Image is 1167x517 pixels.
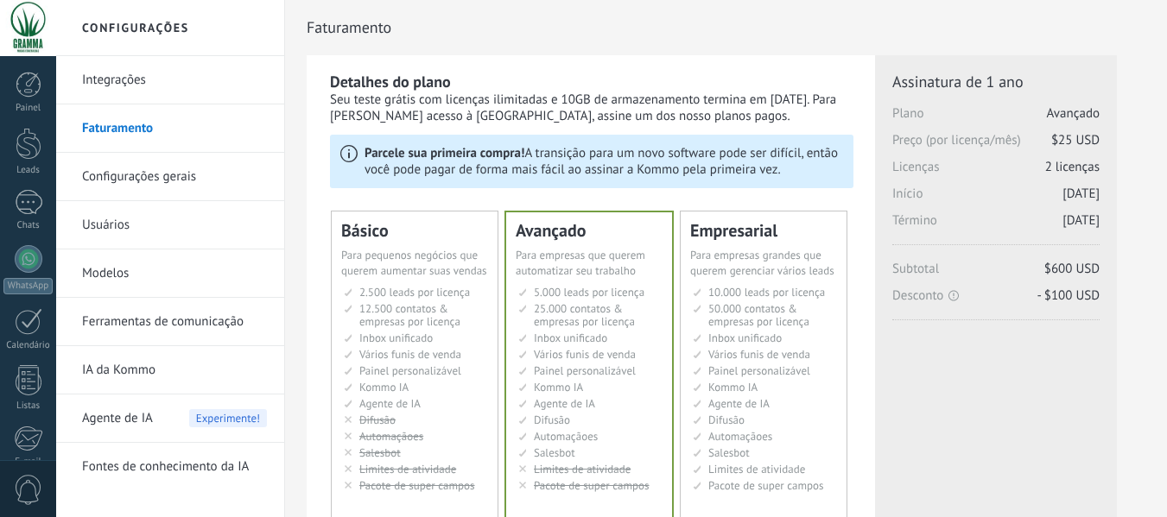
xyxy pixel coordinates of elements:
div: Básico [341,222,488,239]
span: Salesbot [359,445,401,460]
b: Parcele sua primeira compra! [365,145,524,161]
span: $25 USD [1051,132,1100,148]
a: Usuários [82,201,267,249]
span: [DATE] [1062,212,1100,229]
div: Empresarial [690,222,837,239]
li: Usuários [56,201,284,249]
span: Kommo IA [359,380,409,394]
span: Vários funis de venda [534,347,636,362]
span: Subtotal [892,261,1100,287]
span: Kommo IA [708,380,758,394]
a: Configurações gerais [82,153,267,201]
span: Inbox unificado [359,331,433,345]
span: Difusão [708,413,745,427]
li: Configurações gerais [56,153,284,201]
span: Preço (por licença/mês) [892,132,1100,159]
span: Vários funis de venda [359,347,461,362]
span: 2 licenças [1045,159,1100,175]
span: 25.000 contatos & empresas por licença [534,301,635,329]
a: Fontes de conhecimento da IA [82,443,267,491]
span: Desconto [892,287,1100,304]
span: Difusão [359,413,396,427]
li: Modelos [56,249,284,298]
span: Painel personalizável [534,363,636,378]
span: [DATE] [1062,186,1100,202]
span: Pacote de super campos [708,478,824,493]
div: Seu teste grátis com licenças ilimitadas e 10GB de armazenamento termina em [DATE]. Para [PERSON_... [330,91,853,124]
span: Agente de IA [708,396,770,411]
span: - $100 USD [1037,287,1100,304]
span: Vários funis de venda [708,347,810,362]
span: Agente de IA [534,396,595,411]
span: 5.000 leads por licença [534,285,644,299]
div: WhatsApp [3,278,53,294]
span: Limites de atividade [708,462,805,476]
li: IA da Kommo [56,346,284,394]
span: Término [892,212,1100,239]
span: Salesbot [708,445,750,460]
li: Faturamento [56,104,284,153]
span: Limites de atividade [534,462,631,476]
span: $600 USD [1044,261,1100,277]
span: Inbox unificado [534,331,607,345]
span: Experimente! [189,409,267,427]
span: 12.500 contatos & empresas por licença [359,301,460,329]
a: Ferramentas de comunicação [82,298,267,346]
span: Limites de atividade [359,462,456,476]
span: Licenças [892,159,1100,186]
span: Início [892,186,1100,212]
span: Inbox unificado [708,331,782,345]
span: Avançado [1047,105,1100,122]
p: A transição para um novo software pode ser difícil, então você pode pagar de forma mais fácil ao ... [365,145,843,178]
b: Detalhes do plano [330,72,451,91]
span: Pacote de super campos [359,478,475,493]
span: 50.000 contatos & empresas por licença [708,301,809,329]
a: IA da Kommo [82,346,267,394]
span: Agente de IA [359,396,421,411]
span: Painel personalizável [359,363,461,378]
div: Avançado [516,222,663,239]
span: Automaçãoes [534,429,598,444]
div: Painel [3,103,54,114]
span: Para empresas que querem automatizar seu trabalho [516,248,645,278]
div: Calendário [3,340,54,351]
a: Integrações [82,56,267,104]
span: 2.500 leads por licença [359,285,470,299]
li: Integrações [56,56,284,104]
span: Para pequenos negócios que querem aumentar suas vendas [341,248,487,278]
a: Modelos [82,249,267,298]
span: Automaçãoes [359,429,423,444]
div: Leads [3,165,54,176]
span: Pacote de super campos [534,478,650,493]
div: E-mail [3,457,54,468]
li: Fontes de conhecimento da IA [56,443,284,490]
span: Faturamento [307,18,391,36]
li: Ferramentas de comunicação [56,298,284,346]
span: Difusão [534,413,570,427]
span: Assinatura de 1 ano [892,72,1100,91]
div: Chats [3,220,54,231]
span: Automaçãoes [708,429,772,444]
span: Kommo IA [534,380,583,394]
span: Salesbot [534,445,575,460]
span: Para empresas grandes que querem gerenciar vários leads [690,248,834,278]
li: Agente de IA [56,394,284,443]
a: Agente de IA Experimente! [82,394,267,443]
a: Faturamento [82,104,267,153]
span: Plano [892,105,1100,132]
span: Agente de IA [82,394,153,443]
span: Painel personalizável [708,363,810,378]
div: Listas [3,400,54,412]
span: 10.000 leads por licença [708,285,825,299]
